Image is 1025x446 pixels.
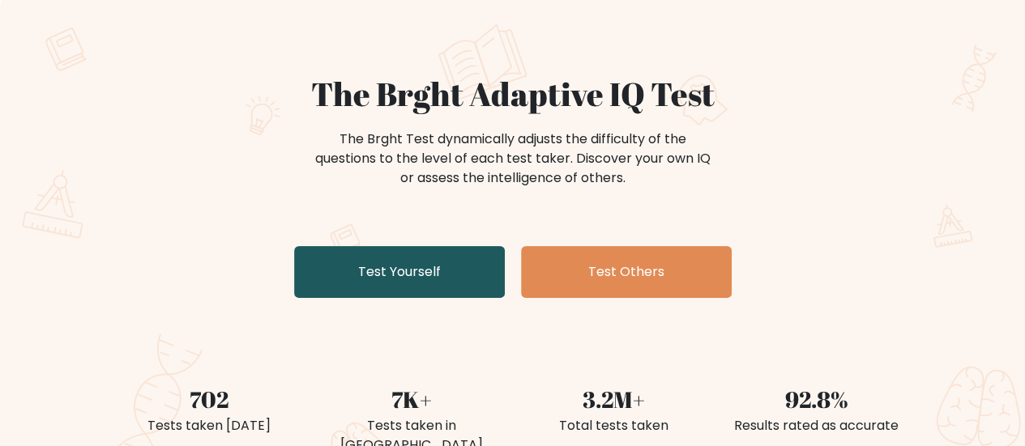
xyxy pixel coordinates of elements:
[521,246,732,298] a: Test Others
[725,416,908,435] div: Results rated as accurate
[310,130,715,188] div: The Brght Test dynamically adjusts the difficulty of the questions to the level of each test take...
[117,382,301,416] div: 702
[117,416,301,435] div: Tests taken [DATE]
[320,382,503,416] div: 7K+
[523,382,706,416] div: 3.2M+
[523,416,706,435] div: Total tests taken
[117,74,908,113] h1: The Brght Adaptive IQ Test
[725,382,908,416] div: 92.8%
[294,246,505,298] a: Test Yourself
